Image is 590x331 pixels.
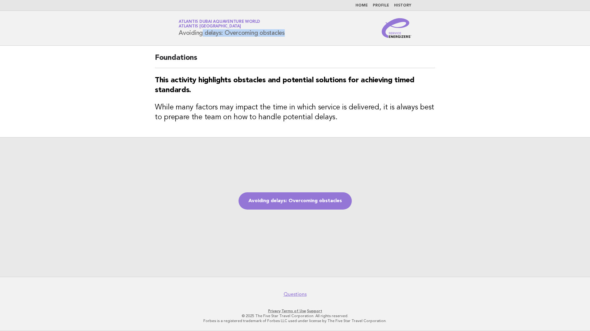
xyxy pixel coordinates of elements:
a: Terms of Use [281,309,306,313]
p: © 2025 The Five Star Travel Corporation. All rights reserved. [106,313,484,318]
h2: Foundations [155,53,435,68]
h1: Avoiding delays: Overcoming obstacles [179,20,285,36]
a: Profile [373,4,389,7]
a: Support [307,309,322,313]
a: Privacy [268,309,280,313]
strong: This activity highlights obstacles and potential solutions for achieving timed standards. [155,77,414,94]
p: Forbes is a registered trademark of Forbes LLC used under license by The Five Star Travel Corpora... [106,318,484,323]
p: · · [106,309,484,313]
h3: While many factors may impact the time in which service is delivered, it is always best to prepar... [155,103,435,122]
a: History [394,4,411,7]
a: Questions [284,291,307,297]
img: Service Energizers [382,18,411,38]
span: Atlantis [GEOGRAPHIC_DATA] [179,25,241,29]
a: Atlantis Dubai Aquaventure WorldAtlantis [GEOGRAPHIC_DATA] [179,20,260,28]
a: Avoiding delays: Overcoming obstacles [239,192,352,210]
a: Home [355,4,368,7]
